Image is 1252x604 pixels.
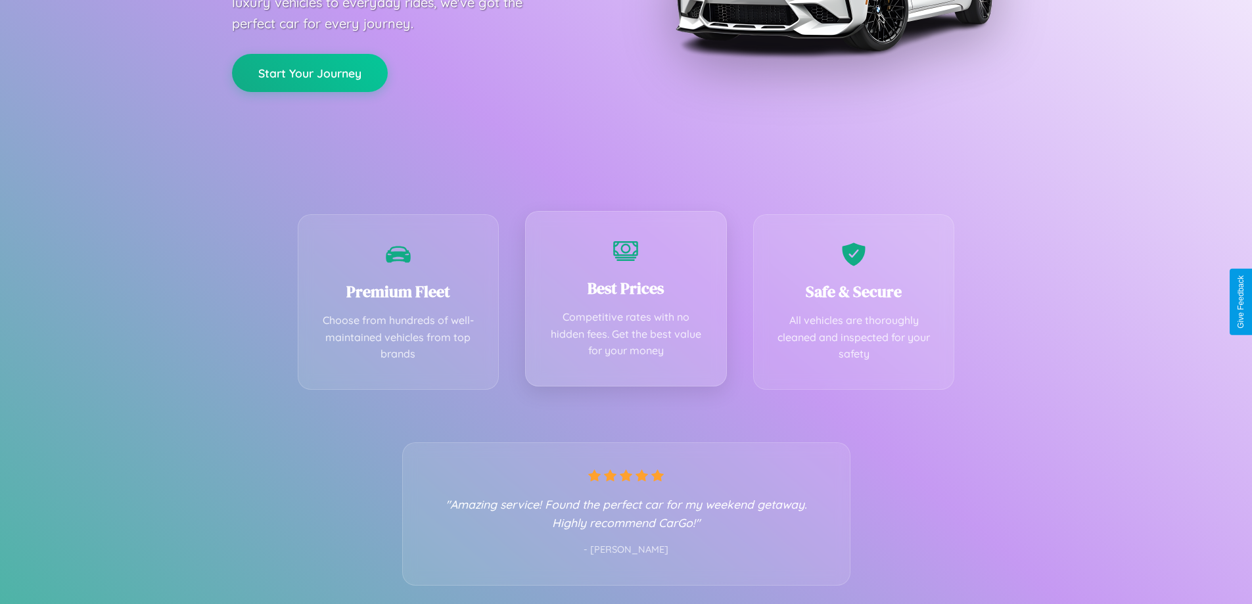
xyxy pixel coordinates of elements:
p: Competitive rates with no hidden fees. Get the best value for your money [545,309,707,360]
p: Choose from hundreds of well-maintained vehicles from top brands [318,312,479,363]
p: All vehicles are thoroughly cleaned and inspected for your safety [774,312,935,363]
p: "Amazing service! Found the perfect car for my weekend getaway. Highly recommend CarGo!" [429,495,823,532]
p: - [PERSON_NAME] [429,542,823,559]
h3: Safe & Secure [774,281,935,302]
button: Start Your Journey [232,54,388,92]
h3: Best Prices [545,277,707,299]
div: Give Feedback [1236,275,1245,329]
h3: Premium Fleet [318,281,479,302]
